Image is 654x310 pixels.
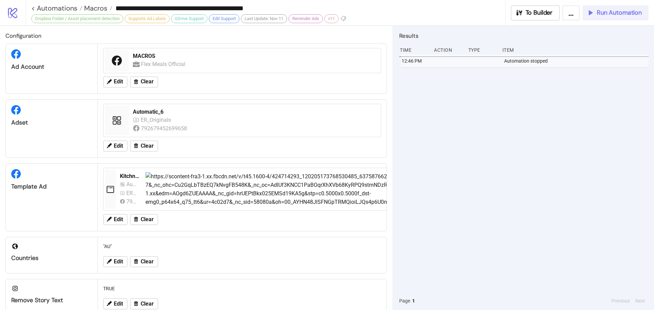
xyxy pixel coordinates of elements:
button: Clear [130,256,158,267]
div: 792679452699658 [126,197,137,206]
button: Edit [103,256,127,267]
div: Ad Account [11,63,92,71]
div: Last Update: Nov-11 [241,14,287,23]
div: 12:46 PM [401,54,430,67]
div: Automatic_6 [133,108,377,116]
div: Action [433,44,463,56]
div: ER_Originals [141,116,173,124]
div: Kitchn-Template [120,173,140,180]
div: Item [502,44,649,56]
button: To Builder [511,5,560,20]
div: 792679452699658 [141,124,188,133]
h2: Configuration [5,31,387,40]
div: Adset [11,119,92,127]
span: Clear [141,301,154,307]
div: Countries [11,254,92,262]
button: Run Automation [582,5,649,20]
span: Edit [114,216,123,223]
h2: Results [399,31,649,40]
a: Macros [82,5,112,12]
button: Edit [103,77,127,87]
img: https://scontent-fra3-1.xx.fbcdn.net/v/t45.1600-4/424714293_120205173768530485_637587662929165773... [145,172,596,207]
span: Clear [141,79,154,85]
div: Time [399,44,429,56]
span: Clear [141,216,154,223]
div: Reminder Ads [289,14,323,23]
div: Dropbox Folder / Asset placement detection [31,14,123,23]
button: Clear [130,214,158,225]
button: Edit [103,141,127,151]
button: Clear [130,298,158,309]
button: 1 [410,297,417,305]
span: Page [399,297,410,305]
div: GDrive Support [171,14,207,23]
span: Macros [82,4,107,13]
span: Edit [114,259,123,265]
div: Template Ad [11,183,92,191]
div: "AU" [100,240,384,253]
button: Edit [103,214,127,225]
button: Clear [130,141,158,151]
button: ... [562,5,580,20]
span: Edit [114,301,123,307]
div: MACROS [133,52,377,60]
div: ER_Originals [126,189,137,197]
div: Remove Story Text [11,296,92,304]
div: Supports Ad Labels [125,14,170,23]
button: Clear [130,77,158,87]
span: Clear [141,143,154,149]
div: TRUE [100,282,384,295]
button: Next [633,297,647,305]
div: Flex Meals Official [141,60,187,68]
div: Type [468,44,497,56]
button: Previous [609,297,632,305]
div: Edit Support [209,14,239,23]
button: Edit [103,298,127,309]
span: To Builder [526,9,553,17]
a: < Automations [31,5,82,12]
div: v11 [324,14,339,23]
span: Clear [141,259,154,265]
span: Edit [114,143,123,149]
span: Run Automation [597,9,642,17]
div: Automatic_1 [126,180,137,189]
span: Edit [114,79,123,85]
div: Automation stopped [503,54,650,67]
